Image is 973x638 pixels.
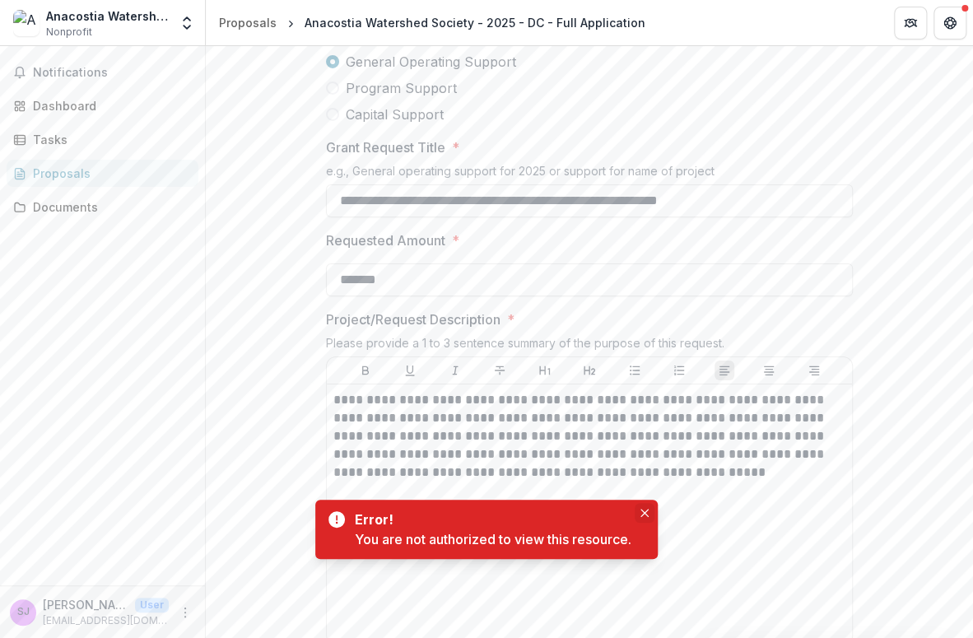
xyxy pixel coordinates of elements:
[346,52,516,72] span: General Operating Support
[346,78,457,98] span: Program Support
[355,510,625,529] div: Error!
[326,164,853,184] div: e.g., General operating support for 2025 or support for name of project
[7,59,198,86] button: Notifications
[43,613,169,628] p: [EMAIL_ADDRESS][DOMAIN_NAME]
[580,361,599,380] button: Heading 2
[135,598,169,612] p: User
[219,14,277,31] div: Proposals
[43,596,128,613] p: [PERSON_NAME]
[305,14,645,31] div: Anacostia Watershed Society - 2025 - DC - Full Application
[355,529,631,549] div: You are not authorized to view this resource.
[759,361,779,380] button: Align Center
[17,607,30,617] div: Seth Johnson
[804,361,824,380] button: Align Right
[445,361,465,380] button: Italicize
[625,361,645,380] button: Bullet List
[33,66,192,80] span: Notifications
[33,165,185,182] div: Proposals
[356,361,375,380] button: Bold
[212,11,652,35] nav: breadcrumb
[400,361,420,380] button: Underline
[894,7,927,40] button: Partners
[175,603,195,622] button: More
[46,25,92,40] span: Nonprofit
[33,131,185,148] div: Tasks
[33,198,185,216] div: Documents
[326,310,500,329] p: Project/Request Description
[33,97,185,114] div: Dashboard
[13,10,40,36] img: Anacostia Watershed Society
[715,361,734,380] button: Align Left
[326,336,853,356] div: Please provide a 1 to 3 sentence summary of the purpose of this request.
[346,105,444,124] span: Capital Support
[326,137,445,157] p: Grant Request Title
[175,7,198,40] button: Open entity switcher
[669,361,689,380] button: Ordered List
[635,503,654,523] button: Close
[7,126,198,153] a: Tasks
[7,160,198,187] a: Proposals
[212,11,283,35] a: Proposals
[7,92,198,119] a: Dashboard
[933,7,966,40] button: Get Help
[46,7,169,25] div: Anacostia Watershed Society
[7,193,198,221] a: Documents
[326,231,445,250] p: Requested Amount
[535,361,555,380] button: Heading 1
[490,361,510,380] button: Strike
